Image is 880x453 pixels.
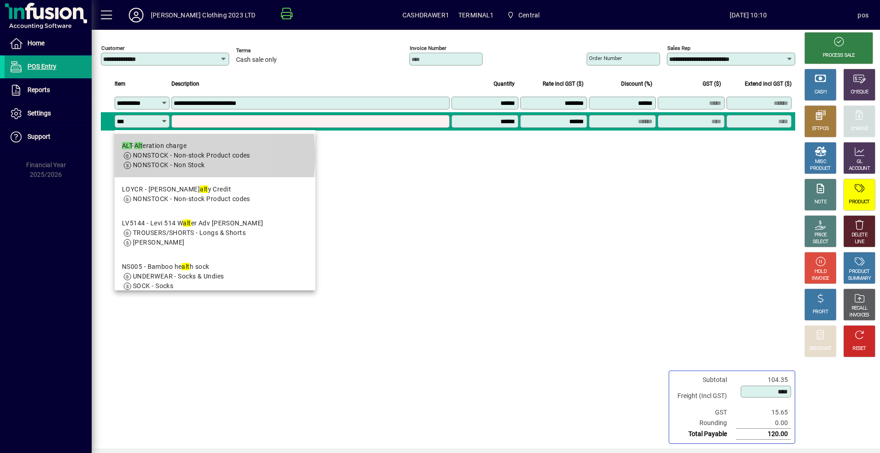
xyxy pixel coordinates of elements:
span: Central [503,7,544,23]
mat-label: Sales rep [667,45,690,51]
td: Freight (Incl GST) [673,385,736,407]
div: pos [858,8,869,22]
span: Central [518,8,539,22]
em: Alt [134,142,143,149]
span: Support [27,133,50,140]
td: Total Payable [673,429,736,440]
span: Discount (%) [621,79,652,89]
span: TERMINAL1 [458,8,494,22]
div: CASH [814,89,826,96]
div: SELECT [813,239,829,246]
span: [DATE] 10:10 [639,8,858,22]
mat-option: LOYCR - Loyalty Credit [115,177,315,211]
em: alt [183,219,191,227]
button: Profile [121,7,151,23]
div: INVOICE [812,275,829,282]
span: CASHDRAWER1 [402,8,449,22]
a: Reports [5,79,92,102]
span: Cash sale only [236,56,277,64]
div: DISCOUNT [809,345,831,352]
a: Support [5,126,92,148]
div: INVOICES [849,312,869,319]
div: ACCOUNT [849,165,870,172]
div: - eration charge [122,141,250,151]
mat-option: ALT - Alteration charge [115,134,315,177]
td: Rounding [673,418,736,429]
div: GL [857,158,863,165]
span: Settings [27,109,51,117]
mat-option: NS005 - Bamboo health sock [115,255,315,298]
span: NONSTOCK - Non-stock Product codes [133,195,250,202]
mat-label: Customer [101,45,125,51]
td: GST [673,407,736,418]
td: 15.65 [736,407,791,418]
td: Subtotal [673,375,736,385]
span: Quantity [494,79,515,89]
span: Terms [236,48,291,54]
div: PRODUCT [849,199,869,206]
div: RECALL [852,305,868,312]
span: TROUSERS/SHORTS - Longs & Shorts [133,229,246,236]
mat-option: LV5144 - Levi 514 Walter Adv Jean [115,211,315,255]
div: PROCESS SALE [823,52,855,59]
div: LOYCR - [PERSON_NAME] y Credit [122,185,250,194]
span: [PERSON_NAME] [133,239,185,246]
div: RESET [852,345,866,352]
a: Home [5,32,92,55]
div: LV5144 - Levi 514 W er Adv [PERSON_NAME] [122,218,263,228]
div: [PERSON_NAME] Clothing 2023 LTD [151,8,255,22]
div: NS005 - Bamboo he h sock [122,262,224,272]
td: 0.00 [736,418,791,429]
span: NONSTOCK - Non Stock [133,161,205,169]
span: Description [171,79,199,89]
span: POS Entry [27,63,56,70]
div: LINE [855,239,864,246]
div: MISC [815,158,826,165]
div: DELETE [852,232,867,239]
a: Settings [5,102,92,125]
td: 120.00 [736,429,791,440]
span: NONSTOCK - Non-stock Product codes [133,152,250,159]
div: PROFIT [813,309,828,316]
div: PRICE [814,232,827,239]
mat-label: Invoice number [410,45,446,51]
em: alt [181,263,189,270]
div: PRODUCT [810,165,830,172]
em: ALT [122,142,132,149]
td: 104.35 [736,375,791,385]
div: HOLD [814,268,826,275]
div: EFTPOS [812,126,829,132]
span: UNDERWEAR - Socks & Undies [133,273,224,280]
div: PRODUCT [849,268,869,275]
span: Reports [27,86,50,93]
div: SUMMARY [848,275,871,282]
span: Rate incl GST ($) [543,79,583,89]
span: Extend incl GST ($) [745,79,792,89]
span: Home [27,39,44,47]
span: SOCK - Socks [133,282,173,289]
em: alt [200,186,208,193]
div: NOTE [814,199,826,206]
span: GST ($) [703,79,721,89]
span: Item [115,79,126,89]
div: CHARGE [851,126,869,132]
div: CHEQUE [851,89,868,96]
mat-label: Order number [589,55,622,61]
